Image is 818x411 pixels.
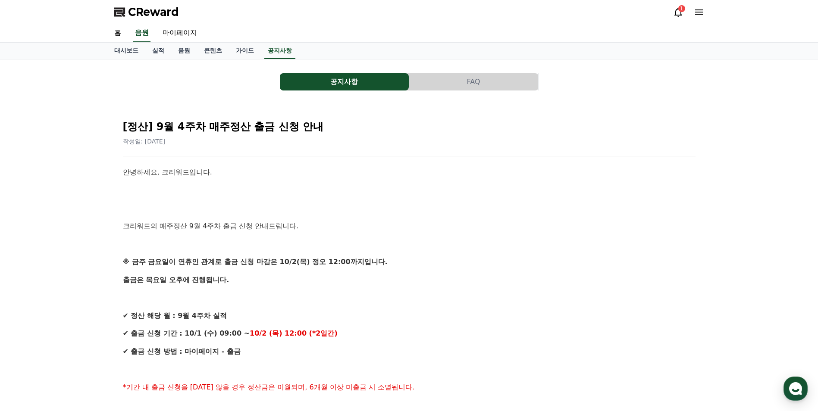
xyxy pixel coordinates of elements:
[79,286,89,293] span: 대화
[57,273,111,295] a: 대화
[264,43,295,59] a: 공지사항
[409,73,538,90] button: FAQ
[678,5,685,12] div: 1
[27,286,32,293] span: 홈
[229,43,261,59] a: 가이드
[123,120,696,134] h2: [정산] 9월 4주차 매주정산 출금 신청 안내
[673,7,683,17] a: 1
[197,43,229,59] a: 콘텐츠
[123,221,696,232] p: 크리워드의 매주정산 9월 4주차 출금 신청 안내드립니다.
[123,347,241,355] strong: ✔ 출금 신청 방법 : 마이페이지 - 출금
[123,167,696,178] p: 안녕하세요, 크리워드입니다.
[111,273,166,295] a: 설정
[133,286,144,293] span: 설정
[123,383,415,391] span: *기간 내 출금 신청을 [DATE] 않을 경우 정산금은 이월되며, 6개월 이상 미출금 시 소멸됩니다.
[409,73,539,90] a: FAQ
[280,73,409,90] button: 공지사항
[250,329,307,337] strong: 10/2 (목) 12:00
[107,43,145,59] a: 대시보드
[133,24,150,42] a: 음원
[123,258,388,266] strong: ※ 금주 금요일이 연휴인 관계로 출금 신청 마감은 10/2(목) 정오 12:00까지입니다.
[114,5,179,19] a: CReward
[107,24,128,42] a: 홈
[123,276,229,284] strong: 출금은 목요일 오후에 진행됩니다.
[123,329,250,337] strong: ✔ 출금 신청 기간 : 10/1 (수) 09:00 ~
[309,329,338,337] strong: (*2일간)
[145,43,171,59] a: 실적
[123,138,166,145] span: 작성일: [DATE]
[123,311,227,320] strong: ✔ 정산 해당 월 : 9월 4주차 실적
[3,273,57,295] a: 홈
[171,43,197,59] a: 음원
[128,5,179,19] span: CReward
[156,24,204,42] a: 마이페이지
